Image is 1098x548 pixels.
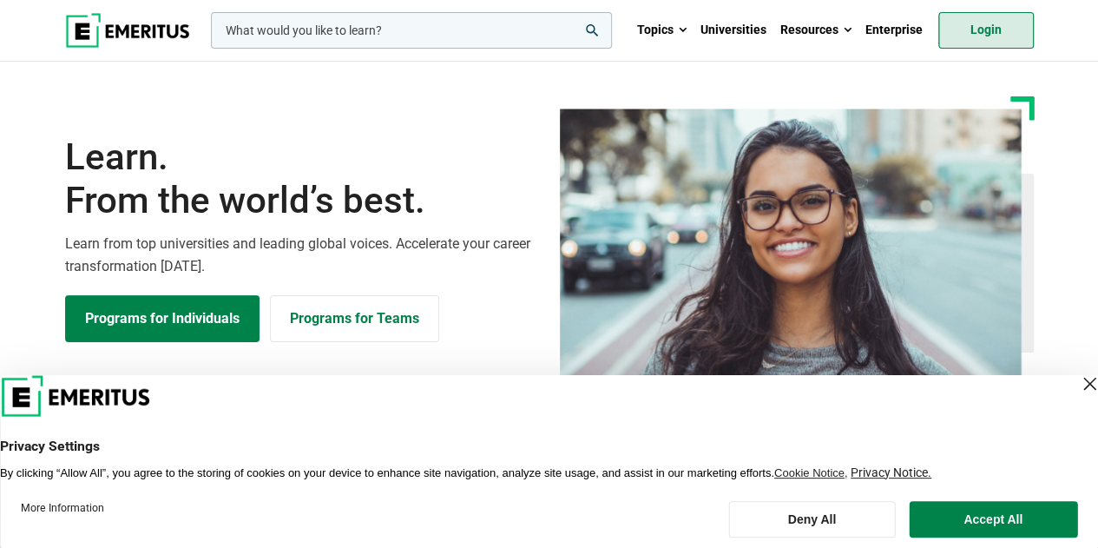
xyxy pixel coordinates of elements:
input: woocommerce-product-search-field-0 [211,12,612,49]
span: From the world’s best. [65,179,539,222]
img: Learn from the world's best [560,109,1022,381]
h1: Learn. [65,135,539,223]
p: Learn from top universities and leading global voices. Accelerate your career transformation [DATE]. [65,233,539,277]
a: Explore Programs [65,295,260,342]
a: Explore for Business [270,295,439,342]
a: Login [938,12,1034,49]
